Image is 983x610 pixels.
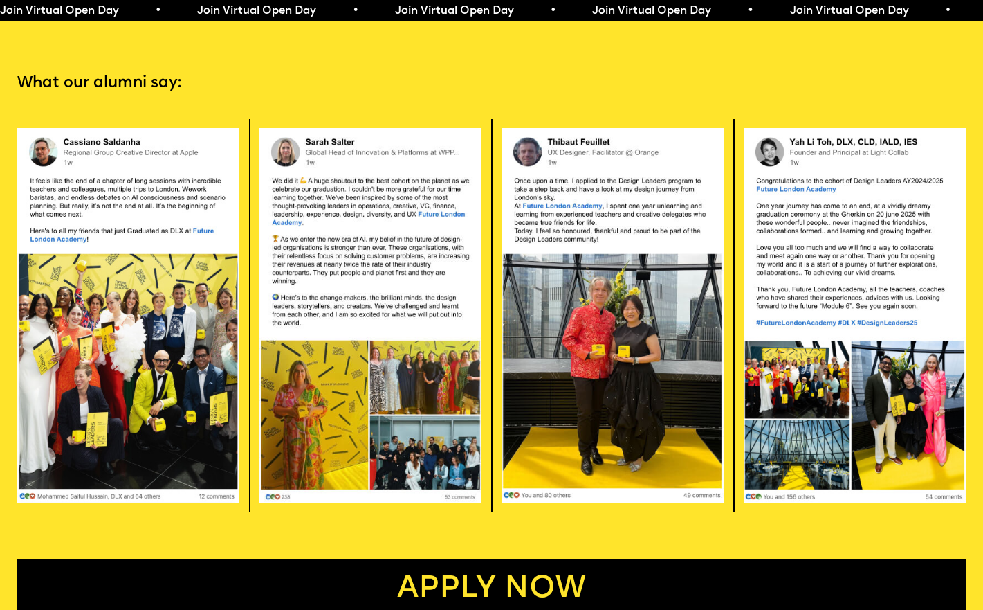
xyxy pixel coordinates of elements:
[17,73,966,94] p: What our alumni say:
[155,6,161,17] span: •
[945,6,951,17] span: •
[550,6,556,17] span: •
[747,6,753,17] span: •
[352,6,358,17] span: •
